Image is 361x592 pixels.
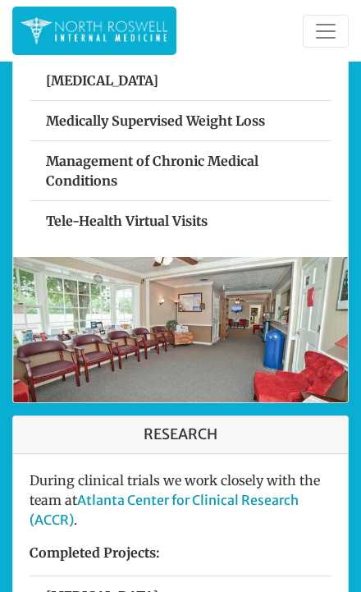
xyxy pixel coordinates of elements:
[13,257,348,402] img: North Roswell Internal Medicine
[30,544,160,561] strong: Completed Projects:
[30,492,299,528] a: Atlanta Center for Clinical Research (ACCR)
[46,112,265,129] strong: Medically Supervised Weight Loss
[30,470,331,530] p: During clinical trials we work closely with the team at .
[46,153,258,189] strong: Management of Chronic Medical Conditions
[303,15,349,48] button: Toggle navigation
[21,15,168,47] img: North Roswell Internal Medicine
[46,213,208,229] strong: Tele-Health Virtual Visits
[30,426,331,443] h3: Research
[46,72,158,89] strong: [MEDICAL_DATA]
